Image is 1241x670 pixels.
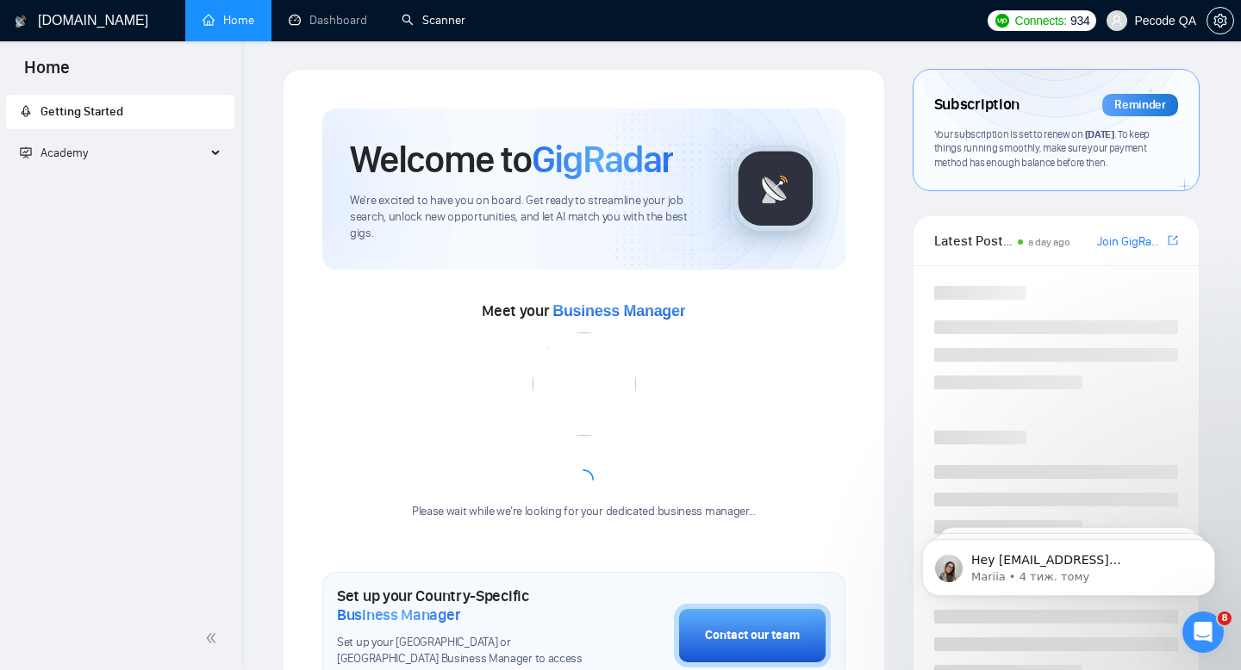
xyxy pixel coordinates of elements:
span: rocket [20,105,32,117]
a: homeHome [203,13,254,28]
span: 8 [1218,611,1232,625]
span: Home [10,55,84,91]
span: double-left [205,630,222,647]
li: Getting Started [6,95,234,129]
h1: Set up your Country-Specific [337,586,588,624]
img: logo [15,8,27,35]
img: upwork-logo.png [995,14,1009,28]
span: Latest Posts from the GigRadar Community [934,230,1013,251]
span: [DATE] [1085,127,1114,140]
span: loading [573,469,594,490]
img: gigradar-logo.png [733,146,819,232]
a: export [1168,233,1178,249]
span: We're excited to have you on board. Get ready to streamline your job search, unlock new opportuni... [350,193,704,242]
div: Please wait while we're looking for your dedicated business manager... [402,504,766,520]
iframe: Intercom notifications повідомлення [896,503,1241,623]
span: setting [1207,14,1233,28]
a: dashboardDashboard [289,13,367,28]
span: Business Manager [337,605,460,624]
span: Hey [EMAIL_ADDRESS][DOMAIN_NAME], Looks like your Upwork agency Pecode ran out of connects. We re... [75,50,296,286]
span: Meet your [482,301,685,320]
a: setting [1207,14,1234,28]
span: Getting Started [41,104,123,119]
span: Connects: [1015,11,1067,30]
span: Business Manager [552,302,685,319]
span: a day ago [1028,236,1070,248]
button: setting [1207,7,1234,34]
h1: Welcome to [350,136,673,183]
span: user [1111,15,1123,27]
div: Reminder [1102,94,1178,116]
span: Your subscription is set to renew on . To keep things running smoothly, make sure your payment me... [934,127,1150,169]
span: GigRadar [532,136,673,183]
img: error [533,332,636,436]
a: Join GigRadar Slack Community [1097,233,1164,251]
span: Academy [20,146,88,160]
span: fund-projection-screen [20,146,32,158]
span: Academy [41,146,88,160]
p: Message from Mariia, sent 4 тиж. тому [75,66,297,82]
span: export [1168,233,1178,247]
span: Subscription [934,90,1020,120]
span: 934 [1070,11,1089,30]
iframe: Intercom live chat [1182,611,1224,653]
button: Contact our team [674,604,831,667]
div: Contact our team [705,626,800,645]
a: searchScanner [402,13,465,28]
